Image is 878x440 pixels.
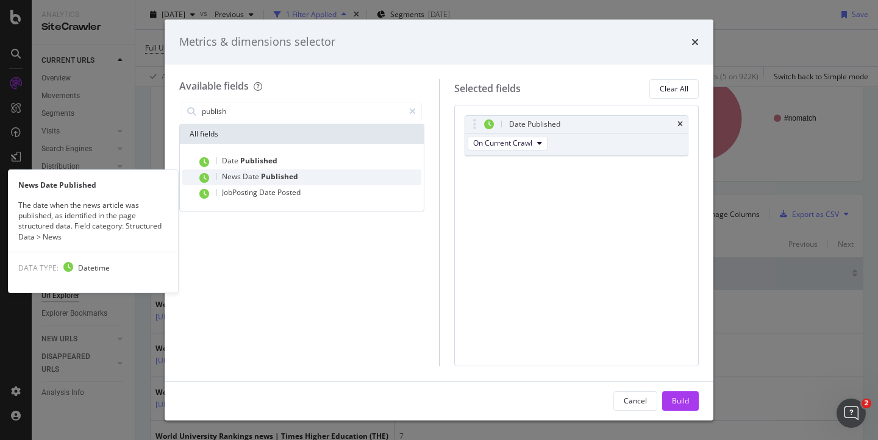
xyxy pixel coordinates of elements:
[243,171,261,182] span: Date
[672,396,689,406] div: Build
[222,187,259,197] span: JobPosting
[201,102,404,121] input: Search by field name
[691,34,699,50] div: times
[454,82,521,96] div: Selected fields
[9,180,178,190] div: News Date Published
[662,391,699,411] button: Build
[240,155,277,166] span: Published
[180,124,424,144] div: All fields
[624,396,647,406] div: Cancel
[837,399,866,428] iframe: Intercom live chat
[277,187,301,197] span: Posted
[660,83,688,94] div: Clear All
[465,115,689,156] div: Date PublishedtimesOn Current Crawl
[649,79,699,99] button: Clear All
[9,200,178,242] div: The date when the news article was published, as identified in the page structured data. Field ca...
[165,20,713,420] div: modal
[468,136,548,151] button: On Current Crawl
[259,187,277,197] span: Date
[261,171,298,182] span: Published
[222,171,243,182] span: News
[179,79,249,93] div: Available fields
[677,121,683,128] div: times
[222,155,240,166] span: Date
[509,118,560,130] div: Date Published
[862,399,871,408] span: 2
[613,391,657,411] button: Cancel
[179,34,335,50] div: Metrics & dimensions selector
[473,138,532,148] span: On Current Crawl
